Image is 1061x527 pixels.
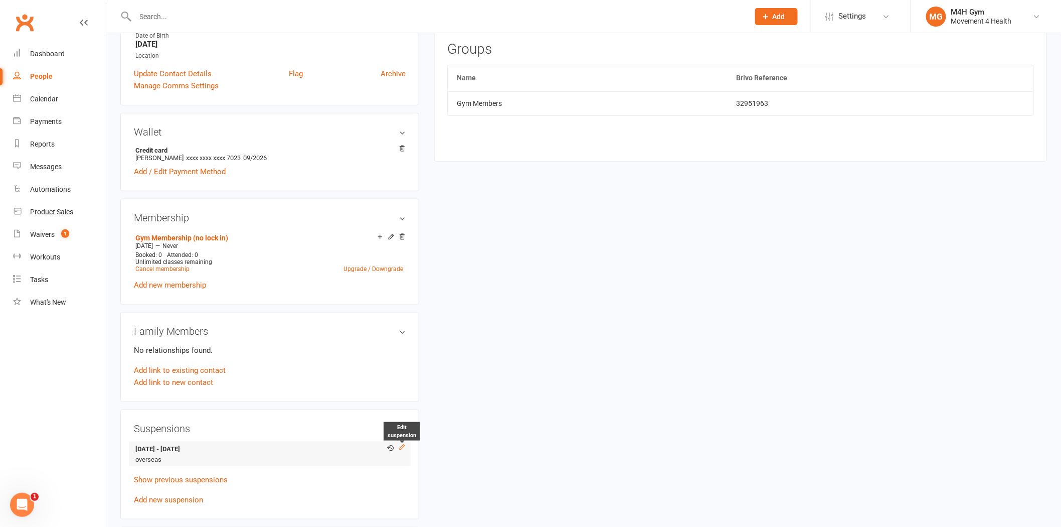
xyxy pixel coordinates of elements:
[13,269,106,291] a: Tasks
[167,251,198,258] span: Attended: 0
[13,291,106,314] a: What's New
[134,281,206,290] a: Add new membership
[61,229,69,238] span: 1
[727,65,1033,91] th: Brivo Reference
[13,133,106,156] a: Reports
[30,208,73,216] div: Product Sales
[134,423,406,434] h3: Suspensions
[13,201,106,223] a: Product Sales
[135,51,406,61] div: Location
[13,43,106,65] a: Dashboard
[134,80,219,92] a: Manage Comms Settings
[134,126,406,138] h3: Wallet
[448,65,727,91] th: Name
[951,8,1012,17] div: M4H Gym
[134,442,406,466] li: overseas
[30,185,71,193] div: Automations
[134,145,406,163] li: [PERSON_NAME]
[10,493,34,517] iframe: Intercom live chat
[839,5,866,28] span: Settings
[186,154,241,162] span: xxxx xxxx xxxx 7023
[135,40,406,49] strong: [DATE]
[926,7,946,27] div: MG
[135,251,162,258] span: Booked: 0
[30,230,55,238] div: Waivers
[30,298,66,306] div: What's New
[31,493,39,501] span: 1
[134,344,406,356] p: No relationships found.
[134,495,203,504] a: Add new suspension
[30,50,65,58] div: Dashboard
[13,223,106,246] a: Waivers 1
[30,72,53,80] div: People
[773,13,785,21] span: Add
[12,10,37,35] a: Clubworx
[134,68,212,80] a: Update Contact Details
[30,95,58,103] div: Calendar
[135,444,401,455] strong: [DATE] - [DATE]
[134,326,406,337] h3: Family Members
[13,156,106,178] a: Messages
[951,17,1012,26] div: Movement 4 Health
[343,266,403,273] a: Upgrade / Downgrade
[727,91,1033,115] td: 32951963
[134,475,228,484] a: Show previous suspensions
[134,364,226,376] a: Add link to existing contact
[135,266,190,273] a: Cancel membership
[135,147,401,154] strong: Credit card
[134,212,406,223] h3: Membership
[30,117,62,125] div: Payments
[243,154,267,162] span: 09/2026
[755,8,798,25] button: Add
[384,422,420,441] div: Edit suspension
[135,234,228,242] a: Gym Membership (no lock in)
[13,88,106,110] a: Calendar
[381,68,406,80] a: Archive
[134,376,213,388] a: Add link to new contact
[30,276,48,284] div: Tasks
[132,10,742,24] input: Search...
[135,31,406,41] div: Date of Birth
[13,110,106,133] a: Payments
[13,65,106,88] a: People
[30,140,55,148] div: Reports
[135,258,212,266] span: Unlimited classes remaining
[135,242,153,249] span: [DATE]
[30,253,60,261] div: Workouts
[30,163,62,171] div: Messages
[13,246,106,269] a: Workouts
[13,178,106,201] a: Automations
[447,42,1034,57] h3: Groups
[134,166,226,178] a: Add / Edit Payment Method
[289,68,303,80] a: Flag
[448,91,727,115] td: Gym Members
[162,242,178,249] span: Never
[133,242,406,250] div: —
